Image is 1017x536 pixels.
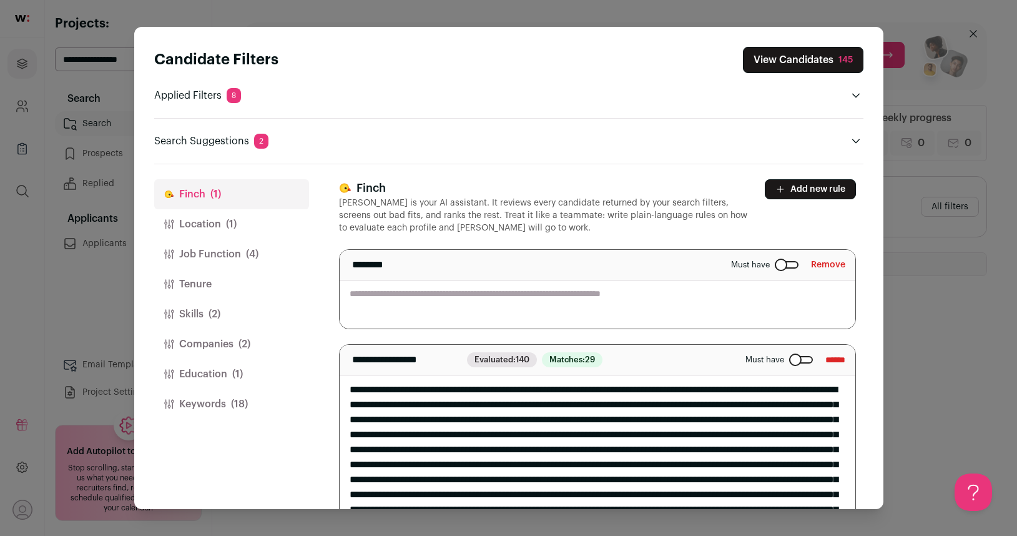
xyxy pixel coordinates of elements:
strong: Candidate Filters [154,52,278,67]
span: (1) [232,367,243,382]
button: Finch(1) [154,179,309,209]
span: Must have [731,260,770,270]
span: 2 [254,134,268,149]
span: Evaluated: [467,352,537,367]
span: (1) [226,217,237,232]
button: Skills(2) [154,299,309,329]
span: 29 [585,355,595,364]
span: (2) [209,307,220,322]
iframe: Help Scout Beacon - Open [955,474,992,511]
span: (18) [231,397,248,412]
button: Location(1) [154,209,309,239]
button: Keywords(18) [154,389,309,419]
p: Search Suggestions [154,134,268,149]
button: Tenure [154,269,309,299]
span: Matches: [542,352,602,367]
button: Close search preferences [743,47,863,73]
span: 8 [227,88,241,103]
p: [PERSON_NAME] is your AI assistant. It reviews every candidate returned by your search filters, s... [339,197,750,234]
button: Remove [811,255,845,275]
p: Applied Filters [154,88,241,103]
span: Must have [745,355,784,365]
h3: Finch [339,179,750,197]
button: Open applied filters [848,88,863,103]
span: (4) [246,247,258,262]
button: Job Function(4) [154,239,309,269]
span: 140 [516,355,529,364]
div: 145 [838,54,853,66]
button: Add new rule [765,179,856,199]
button: Companies(2) [154,329,309,359]
button: Education(1) [154,359,309,389]
span: (2) [238,337,250,352]
span: (1) [210,187,221,202]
